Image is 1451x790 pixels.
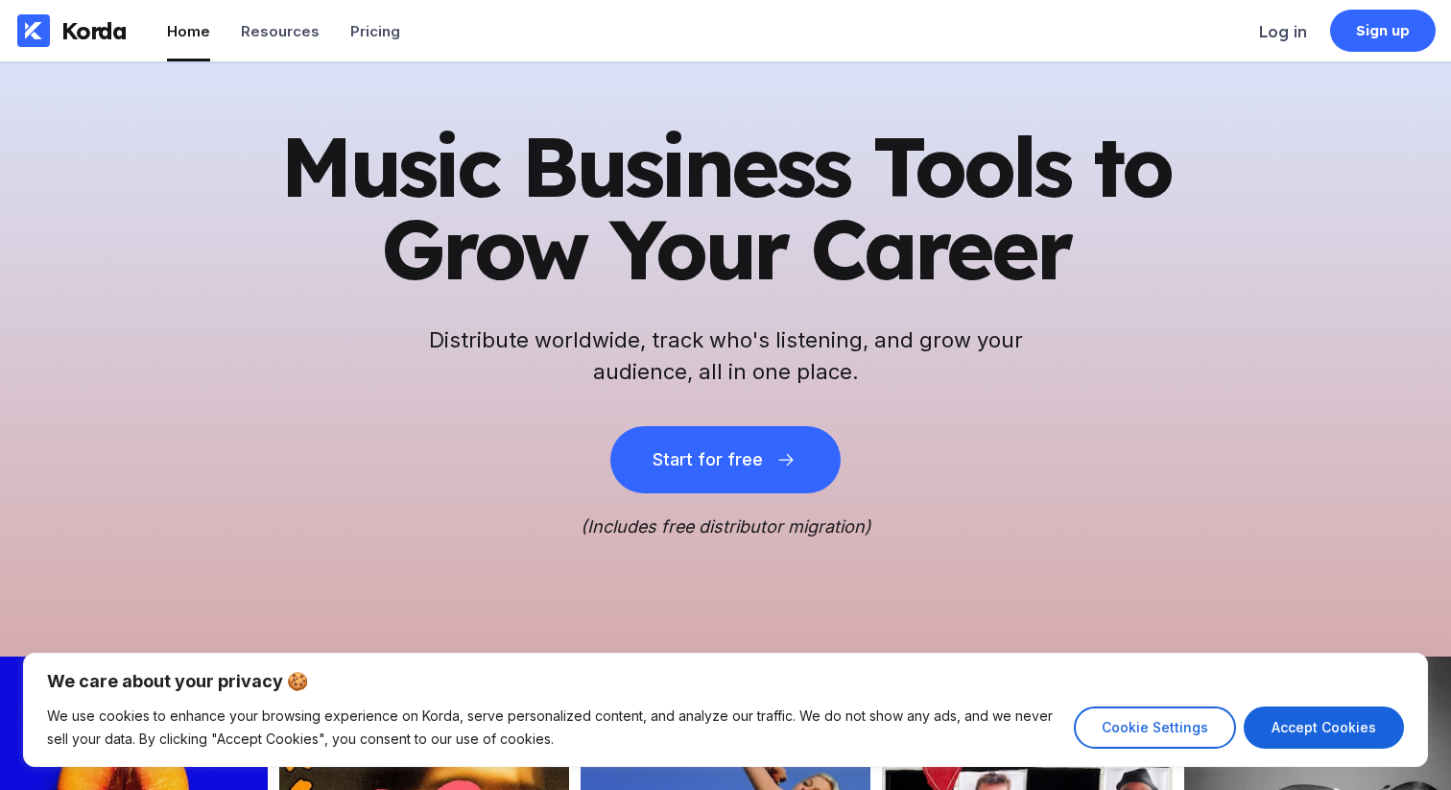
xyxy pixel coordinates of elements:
h1: Music Business Tools to Grow Your Career [255,125,1196,290]
div: Log in [1259,22,1307,41]
button: Accept Cookies [1244,706,1404,749]
div: Pricing [350,22,400,40]
i: (Includes free distributor migration) [581,516,871,537]
p: We use cookies to enhance your browsing experience on Korda, serve personalized content, and anal... [47,705,1059,751]
div: Korda [61,16,127,45]
div: Resources [241,22,320,40]
div: Home [167,22,210,40]
button: Cookie Settings [1074,706,1236,749]
button: Start for free [610,426,841,493]
p: We care about your privacy 🍪 [47,670,1404,693]
a: Sign up [1330,10,1436,52]
h2: Distribute worldwide, track who's listening, and grow your audience, all in one place. [418,324,1033,388]
div: Sign up [1356,21,1411,40]
div: Start for free [653,450,762,469]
